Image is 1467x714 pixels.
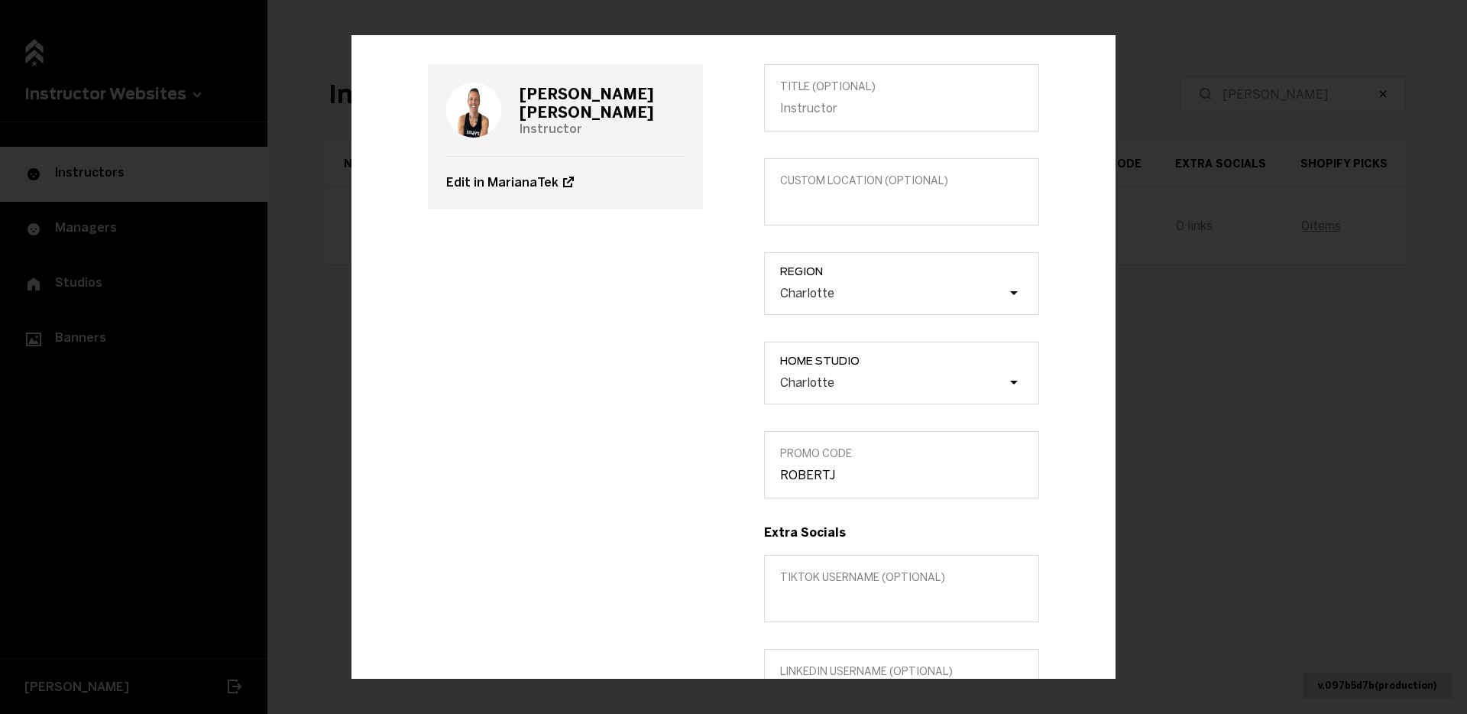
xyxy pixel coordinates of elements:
[780,375,834,389] div: Charlotte
[764,525,1039,540] h3: Extra Socials
[446,156,685,209] a: Edit in MarianaTek
[520,84,685,121] h3: [PERSON_NAME] [PERSON_NAME]
[780,468,1023,482] input: Promo Code
[780,101,1023,115] input: Title (optional)
[780,447,1023,460] span: Promo Code
[780,665,1023,678] span: LinkedIn username (optional)
[780,571,1023,584] span: TikTok username (optional)
[520,121,685,135] p: Instructor
[780,285,834,300] div: Charlotte
[780,80,1023,93] span: Title (optional)
[780,195,1023,209] input: Custom location (Optional)
[780,355,1038,367] span: Home Studio
[446,83,501,138] img: _thumb_pPZqIyt.jpg
[780,174,1023,187] span: Custom location (Optional)
[780,265,1038,277] span: Region
[780,592,1023,606] input: TikTok username (optional)
[351,36,1116,679] div: Example Modal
